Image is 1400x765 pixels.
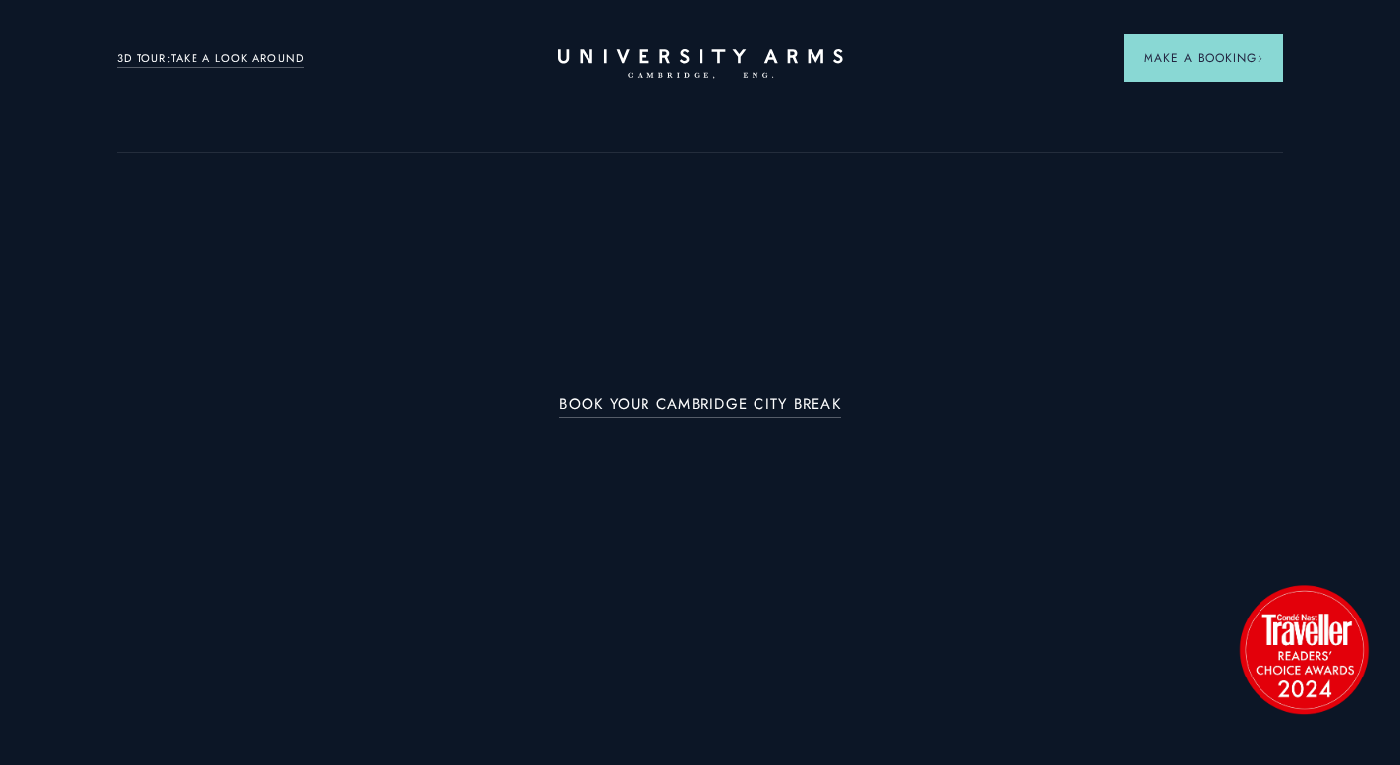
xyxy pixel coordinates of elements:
a: 3D TOUR:TAKE A LOOK AROUND [117,50,305,68]
a: BOOK YOUR CAMBRIDGE CITY BREAK [559,396,841,419]
img: image-2524eff8f0c5d55edbf694693304c4387916dea5-1501x1501-png [1230,575,1377,723]
img: Arrow icon [1257,55,1263,62]
span: Make a Booking [1144,49,1263,67]
button: Make a BookingArrow icon [1124,34,1283,82]
a: Home [558,49,843,80]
